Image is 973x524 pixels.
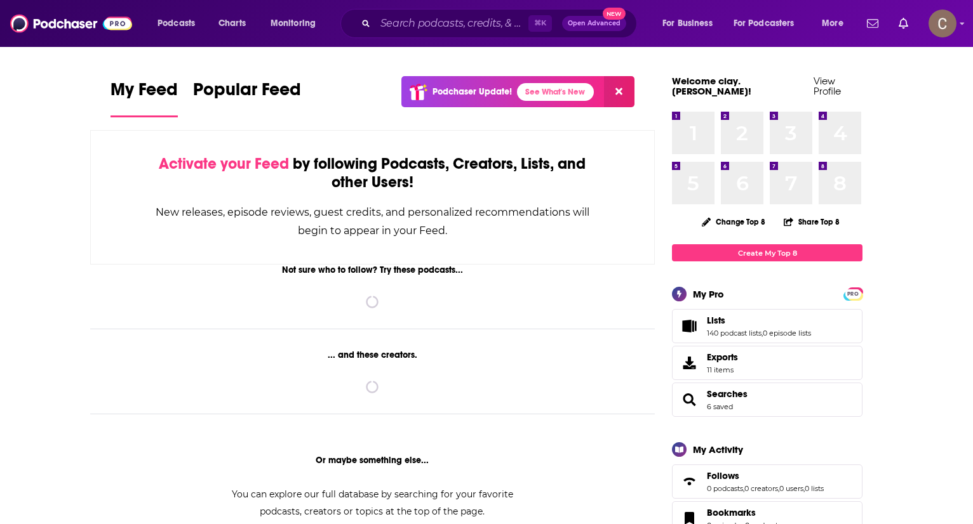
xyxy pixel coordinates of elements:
[822,15,843,32] span: More
[676,317,702,335] a: Lists
[262,13,332,34] button: open menu
[783,209,840,234] button: Share Top 8
[813,13,859,34] button: open menu
[845,289,861,298] a: PRO
[672,346,862,380] a: Exports
[159,154,289,173] span: Activate your Feed
[707,470,739,481] span: Follows
[693,443,743,455] div: My Activity
[517,83,594,101] a: See What's New
[693,288,724,300] div: My Pro
[929,10,956,37] button: Show profile menu
[10,11,132,36] img: Podchaser - Follow, Share and Rate Podcasts
[778,484,779,493] span: ,
[929,10,956,37] span: Logged in as clay.bolton
[707,402,733,411] a: 6 saved
[375,13,528,34] input: Search podcasts, credits, & more...
[676,473,702,490] a: Follows
[707,365,738,374] span: 11 items
[672,244,862,261] a: Create My Top 8
[210,13,253,34] a: Charts
[672,464,862,499] span: Follows
[707,470,824,481] a: Follows
[744,484,778,493] a: 0 creators
[763,329,811,337] a: 0 episode lists
[193,79,301,117] a: Popular Feed
[433,86,512,97] p: Podchaser Update!
[845,289,861,299] span: PRO
[111,79,178,117] a: My Feed
[803,484,805,493] span: ,
[707,351,738,363] span: Exports
[672,383,862,417] span: Searches
[707,315,811,326] a: Lists
[90,350,655,360] div: ... and these creators.
[149,13,211,34] button: open menu
[193,79,301,108] span: Popular Feed
[154,203,591,240] div: New releases, episode reviews, guest credits, and personalized recommendations will begin to appe...
[725,13,813,34] button: open menu
[707,315,725,326] span: Lists
[562,16,626,31] button: Open AdvancedNew
[271,15,316,32] span: Monitoring
[111,79,178,108] span: My Feed
[528,15,552,32] span: ⌘ K
[762,329,763,337] span: ,
[805,484,824,493] a: 0 lists
[694,214,773,230] button: Change Top 8
[90,265,655,275] div: Not sure who to follow? Try these podcasts...
[707,484,743,493] a: 0 podcasts
[654,13,728,34] button: open menu
[894,13,913,34] a: Show notifications dropdown
[929,10,956,37] img: User Profile
[216,486,528,520] div: You can explore our full database by searching for your favorite podcasts, creators or topics at ...
[707,507,781,518] a: Bookmarks
[734,15,795,32] span: For Podcasters
[603,8,626,20] span: New
[672,75,751,97] a: Welcome clay.[PERSON_NAME]!
[743,484,744,493] span: ,
[158,15,195,32] span: Podcasts
[707,329,762,337] a: 140 podcast lists
[568,20,621,27] span: Open Advanced
[862,13,883,34] a: Show notifications dropdown
[154,155,591,192] div: by following Podcasts, Creators, Lists, and other Users!
[779,484,803,493] a: 0 users
[707,388,748,400] a: Searches
[218,15,246,32] span: Charts
[662,15,713,32] span: For Business
[676,391,702,409] a: Searches
[676,354,702,372] span: Exports
[814,75,841,97] a: View Profile
[352,9,649,38] div: Search podcasts, credits, & more...
[90,455,655,466] div: Or maybe something else...
[672,309,862,343] span: Lists
[707,507,756,518] span: Bookmarks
